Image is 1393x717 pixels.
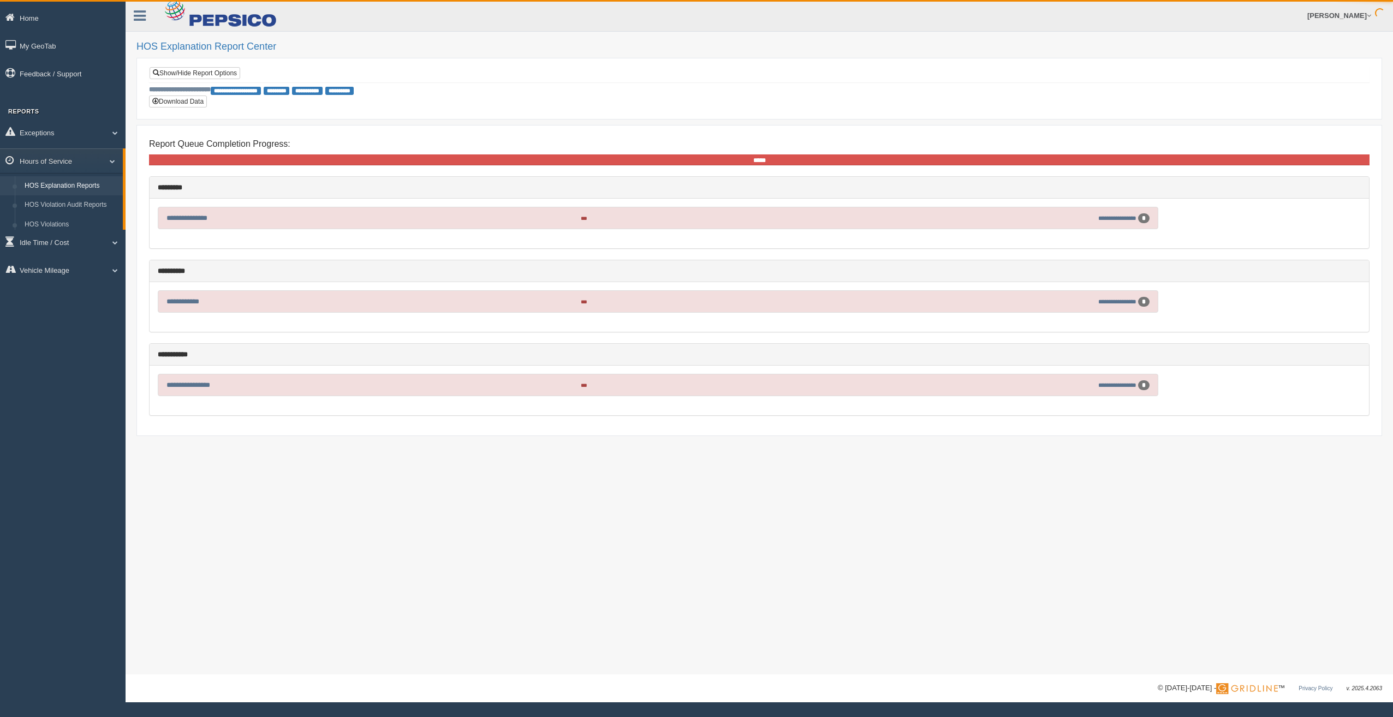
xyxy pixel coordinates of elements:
[149,139,1370,149] h4: Report Queue Completion Progress:
[1347,685,1382,691] span: v. 2025.4.2063
[150,67,240,79] a: Show/Hide Report Options
[20,195,123,215] a: HOS Violation Audit Reports
[1158,683,1382,694] div: © [DATE]-[DATE] - ™
[1216,683,1278,694] img: Gridline
[149,95,207,107] button: Download Data
[136,41,1382,52] h2: HOS Explanation Report Center
[1299,685,1332,691] a: Privacy Policy
[20,176,123,196] a: HOS Explanation Reports
[20,215,123,235] a: HOS Violations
